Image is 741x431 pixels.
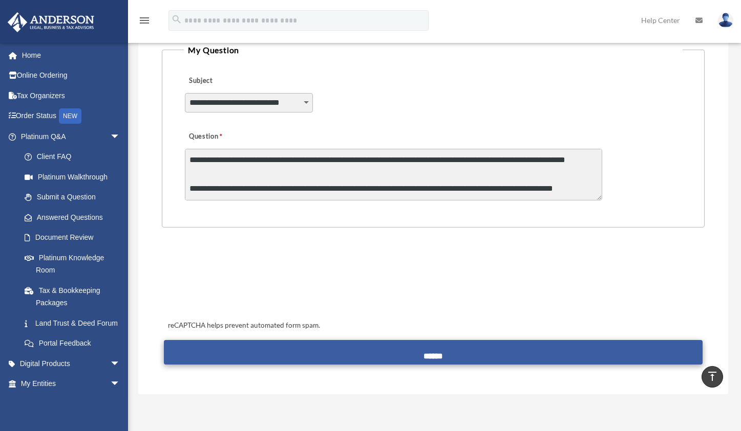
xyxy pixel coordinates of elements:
i: menu [138,14,151,27]
div: reCAPTCHA helps prevent automated form spam. [164,320,703,332]
a: Answered Questions [14,207,136,228]
span: arrow_drop_down [110,394,131,415]
i: vertical_align_top [706,370,718,382]
a: vertical_align_top [702,366,723,388]
a: Digital Productsarrow_drop_down [7,353,136,374]
iframe: reCAPTCHA [165,259,321,299]
a: Platinum Q&Aarrow_drop_down [7,126,136,147]
a: Land Trust & Deed Forum [14,313,136,333]
span: arrow_drop_down [110,126,131,147]
label: Question [185,129,264,144]
a: Submit a Question [14,187,131,208]
span: arrow_drop_down [110,374,131,395]
a: Home [7,45,136,65]
legend: My Question [184,43,682,57]
a: Client FAQ [14,147,136,167]
a: Tax Organizers [7,85,136,106]
a: menu [138,18,151,27]
img: User Pic [718,13,733,28]
a: Platinum Knowledge Room [14,247,136,280]
a: Document Review [14,228,136,248]
a: My Entitiesarrow_drop_down [7,374,136,394]
a: My Anderson Teamarrow_drop_down [7,394,136,414]
i: search [171,14,182,25]
a: Portal Feedback [14,333,136,354]
span: arrow_drop_down [110,353,131,374]
a: Online Ordering [7,65,136,86]
a: Tax & Bookkeeping Packages [14,280,136,313]
a: Order StatusNEW [7,106,136,127]
label: Subject [185,74,282,88]
a: Platinum Walkthrough [14,167,136,187]
img: Anderson Advisors Platinum Portal [5,12,97,32]
div: NEW [59,108,81,124]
